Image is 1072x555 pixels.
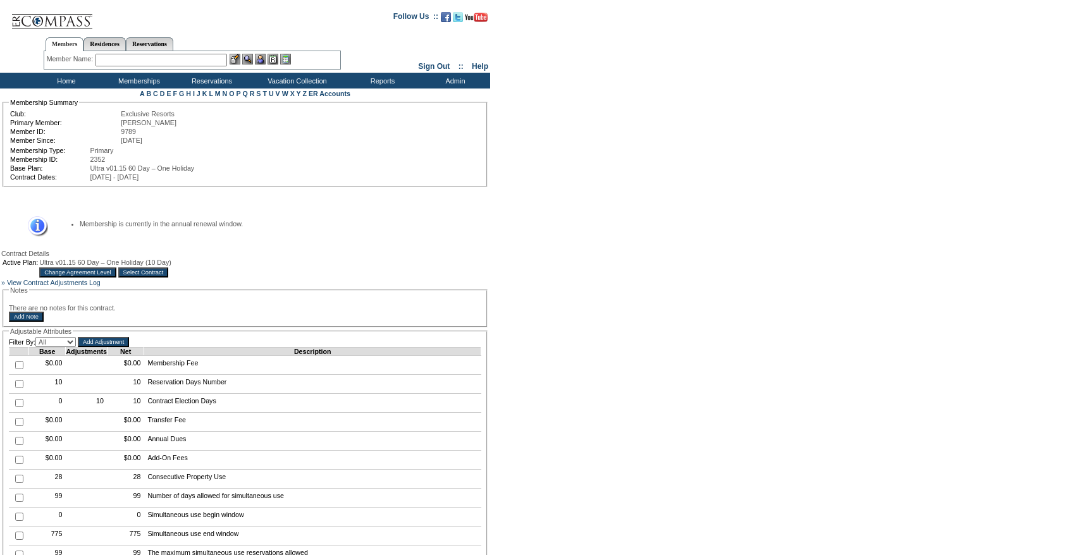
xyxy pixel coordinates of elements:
[186,90,191,97] a: H
[11,3,93,29] img: Compass Home
[223,90,228,97] a: N
[202,90,207,97] a: K
[90,164,195,172] span: Ultra v01.15 60 Day – One Holiday
[441,12,451,22] img: Become our fan on Facebook
[229,90,234,97] a: O
[144,348,481,356] td: Description
[242,54,253,64] img: View
[78,337,129,347] input: Add Adjustment
[29,489,66,508] td: 99
[345,73,417,88] td: Reports
[29,432,66,451] td: $0.00
[107,489,144,508] td: 99
[107,527,144,546] td: 775
[146,90,151,97] a: B
[230,54,240,64] img: b_edit.gif
[197,90,200,97] a: J
[144,356,481,375] td: Membership Fee
[144,470,481,489] td: Consecutive Property Use
[46,37,84,51] a: Members
[126,37,173,51] a: Reservations
[209,90,213,97] a: L
[90,173,139,181] span: [DATE] - [DATE]
[90,156,106,163] span: 2352
[121,110,175,118] span: Exclusive Resorts
[29,451,66,470] td: $0.00
[107,508,144,527] td: 0
[29,394,66,413] td: 0
[101,73,174,88] td: Memberships
[29,527,66,546] td: 775
[9,327,73,335] legend: Adjustable Attributes
[160,90,165,97] a: D
[80,220,469,228] li: Membership is currently in the annual renewal window.
[9,99,79,106] legend: Membership Summary
[472,62,488,71] a: Help
[29,508,66,527] td: 0
[28,73,101,88] td: Home
[66,394,108,413] td: 10
[121,119,176,126] span: [PERSON_NAME]
[453,16,463,23] a: Follow us on Twitter
[174,73,247,88] td: Reservations
[107,432,144,451] td: $0.00
[255,54,266,64] img: Impersonate
[144,489,481,508] td: Number of days allowed for simultaneous use
[107,413,144,432] td: $0.00
[10,156,89,163] td: Membership ID:
[276,90,280,97] a: V
[262,90,267,97] a: T
[465,13,488,22] img: Subscribe to our YouTube Channel
[453,12,463,22] img: Follow us on Twitter
[173,90,177,97] a: F
[144,375,481,394] td: Reservation Days Number
[247,73,345,88] td: Vacation Collection
[166,90,171,97] a: E
[290,90,295,97] a: X
[118,267,169,277] input: Select Contract
[1,250,489,257] div: Contract Details
[179,90,184,97] a: G
[215,90,221,97] a: M
[20,216,48,237] img: Information Message
[144,394,481,413] td: Contract Election Days
[280,54,291,64] img: b_calculator.gif
[9,304,116,312] span: There are no notes for this contract.
[10,110,120,118] td: Club:
[393,11,438,26] td: Follow Us ::
[144,451,481,470] td: Add-On Fees
[297,90,301,97] a: Y
[3,259,38,266] td: Active Plan:
[153,90,158,97] a: C
[39,259,171,266] span: Ultra v01.15 60 Day – One Holiday (10 Day)
[417,73,490,88] td: Admin
[121,128,136,135] span: 9789
[107,356,144,375] td: $0.00
[10,173,89,181] td: Contract Dates:
[29,413,66,432] td: $0.00
[140,90,144,97] a: A
[107,375,144,394] td: 10
[9,337,76,347] td: Filter By:
[29,470,66,489] td: 28
[107,470,144,489] td: 28
[144,413,481,432] td: Transfer Fee
[268,54,278,64] img: Reservations
[302,90,307,97] a: Z
[144,508,481,527] td: Simultaneous use begin window
[144,527,481,546] td: Simultaneous use end window
[1,279,101,286] a: » View Contract Adjustments Log
[9,286,29,294] legend: Notes
[10,119,120,126] td: Primary Member:
[144,432,481,451] td: Annual Dues
[90,147,114,154] span: Primary
[250,90,255,97] a: R
[193,90,195,97] a: I
[10,164,89,172] td: Base Plan:
[10,147,89,154] td: Membership Type:
[242,90,247,97] a: Q
[47,54,95,64] div: Member Name:
[282,90,288,97] a: W
[39,267,116,277] input: Change Agreement Level
[29,375,66,394] td: 10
